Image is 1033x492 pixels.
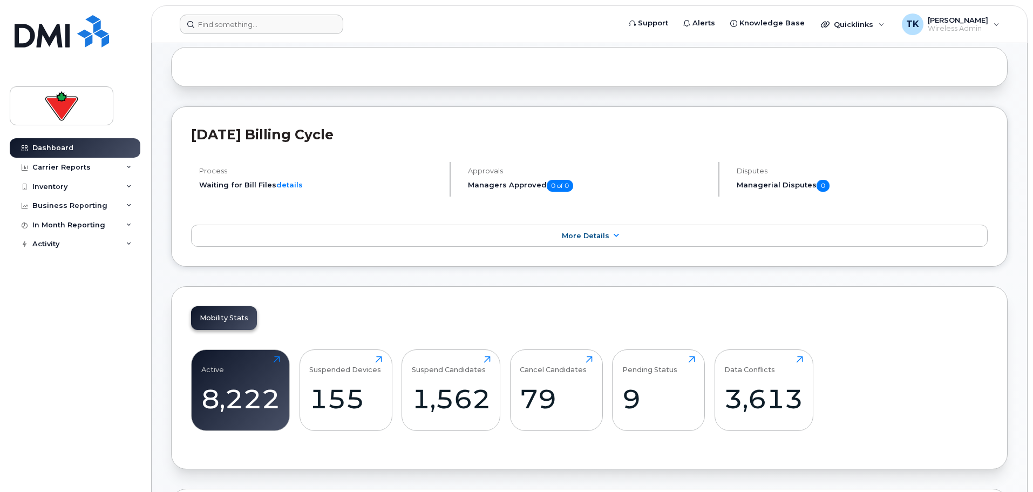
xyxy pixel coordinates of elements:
a: Cancel Candidates79 [520,356,593,425]
a: Active8,222 [201,356,280,425]
a: Suspend Candidates1,562 [412,356,491,425]
div: Active [201,356,224,374]
span: Knowledge Base [739,18,805,29]
span: More Details [562,232,609,240]
a: Data Conflicts3,613 [724,356,803,425]
span: 0 [817,180,830,192]
span: 0 of 0 [547,180,573,192]
div: Tatiana Kostenyuk [894,14,1007,35]
a: Knowledge Base [723,12,812,34]
h4: Disputes [737,167,988,175]
span: Support [638,18,668,29]
div: Suspend Candidates [412,356,486,374]
h5: Managers Approved [468,180,709,192]
input: Find something... [180,15,343,34]
a: Support [621,12,676,34]
h5: Managerial Disputes [737,180,988,192]
span: [PERSON_NAME] [928,16,988,24]
div: Data Conflicts [724,356,775,374]
div: 155 [309,383,382,415]
h2: [DATE] Billing Cycle [191,126,988,143]
div: 1,562 [412,383,491,415]
div: 9 [622,383,695,415]
a: Pending Status9 [622,356,695,425]
div: 8,222 [201,383,280,415]
span: TK [906,18,919,31]
div: 79 [520,383,593,415]
span: Quicklinks [834,20,873,29]
span: Wireless Admin [928,24,988,33]
div: Quicklinks [813,14,892,35]
li: Waiting for Bill Files [199,180,440,190]
a: details [276,180,303,189]
div: Pending Status [622,356,677,374]
span: Alerts [692,18,715,29]
div: Suspended Devices [309,356,381,374]
h4: Approvals [468,167,709,175]
a: Alerts [676,12,723,34]
div: 3,613 [724,383,803,415]
a: Suspended Devices155 [309,356,382,425]
div: Cancel Candidates [520,356,587,374]
h4: Process [199,167,440,175]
